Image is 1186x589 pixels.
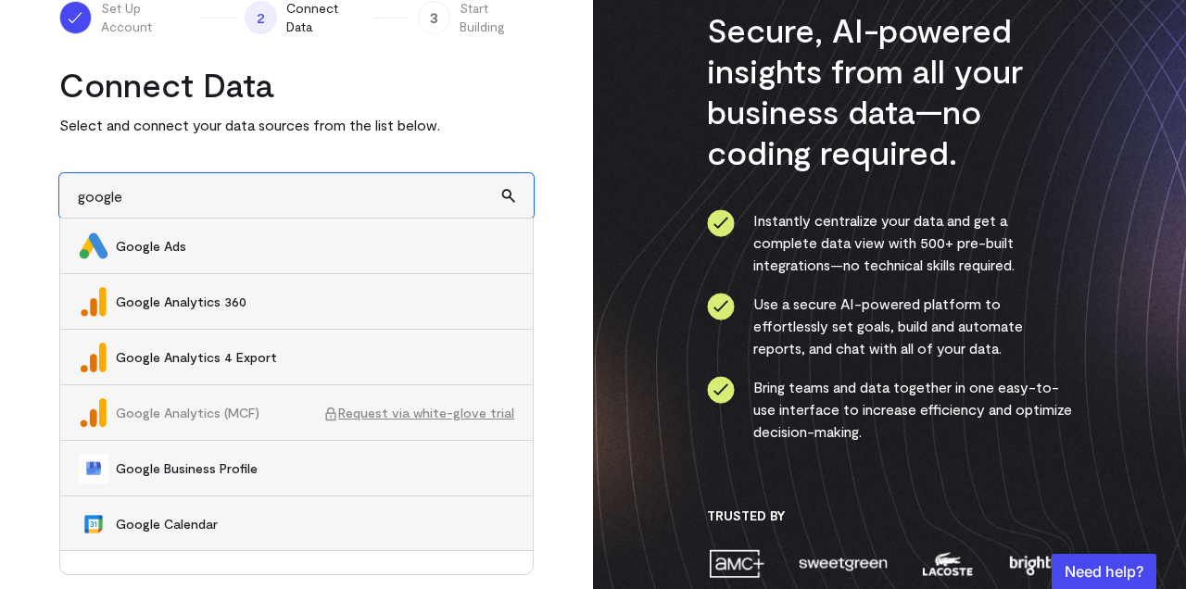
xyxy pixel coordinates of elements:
h3: Trusted By [707,508,1073,524]
span: Google Analytics 4 Export [116,348,514,367]
input: Search and add other data sources [59,173,534,219]
img: ico-lock-cf4a91f8.svg [323,407,338,421]
span: Google Analytics (MCF) [116,404,323,422]
li: Instantly centralize your data and get a complete data view with 500+ pre-built integrations—no t... [707,209,1073,276]
p: Select and connect your data sources from the list below. [59,114,534,136]
span: Request via white-glove trial [323,404,514,422]
img: lacoste-7a6b0538.png [920,547,975,580]
img: ico-check-circle-4b19435c.svg [707,293,735,320]
img: ico-check-circle-4b19435c.svg [707,209,735,237]
span: Google Business Profile [116,459,514,478]
img: Google Analytics (MCF) [79,398,108,428]
span: Google Calendar [116,515,514,533]
img: sweetgreen-1d1fb32c.png [797,547,889,580]
h3: Secure, AI-powered insights from all your business data—no coding required. [707,9,1073,172]
img: Google Calendar [79,509,108,539]
img: Google Analytics 4 Export [79,343,108,372]
img: Google Ads [79,232,108,261]
h2: Connect Data [59,64,534,105]
li: Use a secure AI-powered platform to effortlessly set goals, build and automate reports, and chat ... [707,293,1073,359]
img: Google Business Profile [79,454,108,483]
img: Google Analytics 360 [79,287,108,317]
img: amc-0b11a8f1.png [707,547,766,580]
img: brightfin-a251e171.png [1005,547,1072,580]
img: ico-check-circle-4b19435c.svg [707,376,735,404]
li: Bring teams and data together in one easy-to-use interface to increase efficiency and optimize de... [707,376,1073,443]
span: Google Ads [116,237,514,256]
span: 3 [418,1,449,34]
span: 2 [245,1,276,34]
img: ico-check-white-5ff98cb1.svg [66,8,84,27]
span: Google Analytics 360 [116,293,514,311]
